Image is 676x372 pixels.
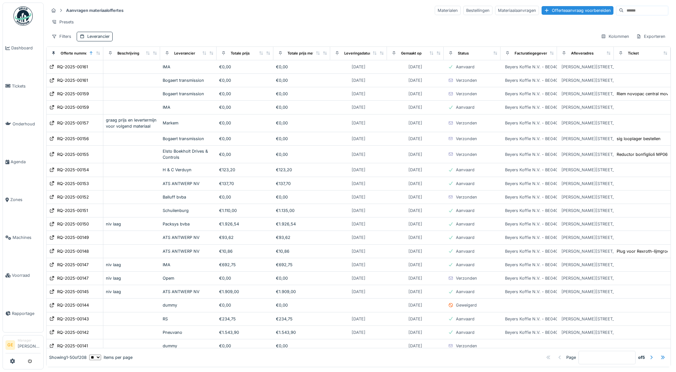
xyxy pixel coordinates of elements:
[408,194,422,200] div: [DATE]
[505,151,578,157] div: Beyers Koffie N.V. - BE0404 816 038
[408,275,422,281] div: [DATE]
[3,181,43,219] a: Zones
[561,262,635,268] div: [PERSON_NAME][STREET_ADDRESS]
[352,181,365,187] div: [DATE]
[219,194,271,200] div: €0,00
[352,262,365,268] div: [DATE]
[456,289,475,295] div: Aanvaard
[219,343,271,349] div: €0,00
[408,104,422,110] div: [DATE]
[276,194,328,200] div: €0,00
[561,181,635,187] div: [PERSON_NAME][STREET_ADDRESS]
[117,51,139,56] div: Beschrijving
[49,17,77,27] div: Presets
[561,91,635,97] div: [PERSON_NAME][STREET_ADDRESS]
[231,51,250,56] div: Totale prijs
[505,167,578,173] div: Beyers Koffie N.V. - BE0404 816 038
[276,120,328,126] div: €0,00
[352,120,365,126] div: [DATE]
[276,104,328,110] div: €0,00
[352,316,365,322] div: [DATE]
[505,181,578,187] div: Beyers Koffie N.V. - BE0404 816 038
[57,120,89,126] div: RQ-2025-00157
[456,120,477,126] div: Verzonden
[57,275,89,281] div: RQ-2025-00147
[276,167,328,173] div: €123,20
[352,329,365,335] div: [DATE]
[12,310,41,317] span: Rapportage
[456,194,477,200] div: Verzonden
[219,120,271,126] div: €0,00
[505,91,578,97] div: Beyers Koffie N.V. - BE0404 816 038
[408,343,422,349] div: [DATE]
[352,275,365,281] div: [DATE]
[57,289,89,295] div: RQ-2025-00145
[456,151,477,157] div: Verzonden
[344,51,372,56] div: Leveringsdatum
[106,117,158,129] div: graag prijs en levertermijn voor volgend materiaal
[57,194,89,200] div: RQ-2025-00152
[463,6,492,15] div: Bestellingen
[276,234,328,241] div: €93,62
[561,64,635,70] div: [PERSON_NAME][STREET_ADDRESS]
[163,316,214,322] div: RS
[89,354,133,360] div: items per page
[505,77,578,83] div: Beyers Koffie N.V. - BE0404 816 038
[408,64,422,70] div: [DATE]
[352,207,365,214] div: [DATE]
[352,64,365,70] div: [DATE]
[163,289,214,295] div: ATS ANTWERP NV
[352,151,365,157] div: [DATE]
[219,151,271,157] div: €0,00
[456,221,475,227] div: Aanvaard
[219,207,271,214] div: €1.110,00
[456,343,477,349] div: Verzonden
[57,207,88,214] div: RQ-2025-00151
[458,51,469,56] div: Status
[352,234,365,241] div: [DATE]
[12,83,41,89] span: Tickets
[408,329,422,335] div: [DATE]
[408,136,422,142] div: [DATE]
[57,316,89,322] div: RQ-2025-00143
[219,64,271,70] div: €0,00
[219,167,271,173] div: €123,20
[561,120,636,126] div: [PERSON_NAME][STREET_ADDRESS],
[561,77,635,83] div: [PERSON_NAME][STREET_ADDRESS]
[10,197,41,203] span: Zones
[57,136,89,142] div: RQ-2025-00156
[456,316,475,322] div: Aanvaard
[163,64,214,70] div: IMA
[408,120,422,126] div: [DATE]
[276,77,328,83] div: €0,00
[561,136,635,142] div: [PERSON_NAME][STREET_ADDRESS]
[352,77,365,83] div: [DATE]
[49,32,74,41] div: Filters
[174,51,195,56] div: Leverancier
[57,248,89,254] div: RQ-2025-00148
[87,33,110,39] div: Leverancier
[495,6,539,15] div: Materiaalaanvragen
[106,275,158,281] div: niv laag
[571,51,594,56] div: Afleveradres
[617,136,661,142] div: sig looplager bestellen
[3,294,43,332] a: Rapportage
[505,136,578,142] div: Beyers Koffie N.V. - BE0404 816 038
[3,67,43,105] a: Tickets
[505,207,578,214] div: Beyers Koffie N.V. - BE0404 816 038
[505,262,578,268] div: Beyers Koffie N.V. - BE0404 816 038
[219,221,271,227] div: €1.926,54
[163,181,214,187] div: ATS ANTWERP NV
[5,338,41,353] a: GE Manager[PERSON_NAME]
[163,329,214,335] div: Pneuvano
[352,91,365,97] div: [DATE]
[598,32,632,41] div: Kolommen
[276,221,328,227] div: €1.926,54
[219,91,271,97] div: €0,00
[163,136,214,142] div: Bogaert transmission
[561,167,635,173] div: [PERSON_NAME][STREET_ADDRESS]
[515,51,550,56] div: Facturatiegegevens
[435,6,461,15] div: Materialen
[505,64,578,70] div: Beyers Koffie N.V. - BE0404 816 038
[352,248,365,254] div: [DATE]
